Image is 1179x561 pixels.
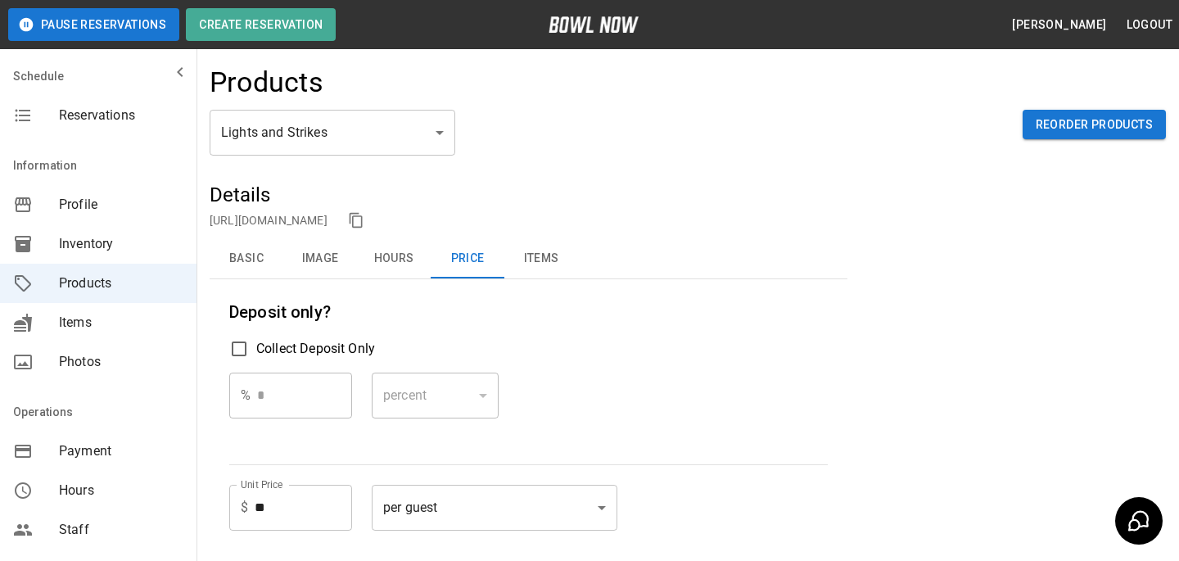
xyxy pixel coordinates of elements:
[210,66,323,100] h4: Products
[372,373,499,418] div: percent
[241,386,251,405] p: %
[59,441,183,461] span: Payment
[549,16,639,33] img: logo
[1005,10,1113,40] button: [PERSON_NAME]
[256,339,375,359] span: Collect Deposit Only
[1120,10,1179,40] button: Logout
[210,239,283,278] button: Basic
[59,106,183,125] span: Reservations
[357,239,431,278] button: Hours
[59,234,183,254] span: Inventory
[210,182,847,208] h5: Details
[1023,110,1166,140] button: Reorder Products
[186,8,336,41] button: Create Reservation
[504,239,578,278] button: Items
[59,352,183,372] span: Photos
[431,239,504,278] button: Price
[229,299,828,325] h6: Deposit only?
[344,208,368,233] button: copy link
[372,485,617,531] div: per guest
[59,313,183,333] span: Items
[283,239,357,278] button: Image
[59,520,183,540] span: Staff
[59,274,183,293] span: Products
[210,110,455,156] div: Lights and Strikes
[8,8,179,41] button: Pause Reservations
[59,195,183,215] span: Profile
[241,498,248,518] p: $
[59,481,183,500] span: Hours
[210,214,327,227] a: [URL][DOMAIN_NAME]
[210,239,847,278] div: basic tabs example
